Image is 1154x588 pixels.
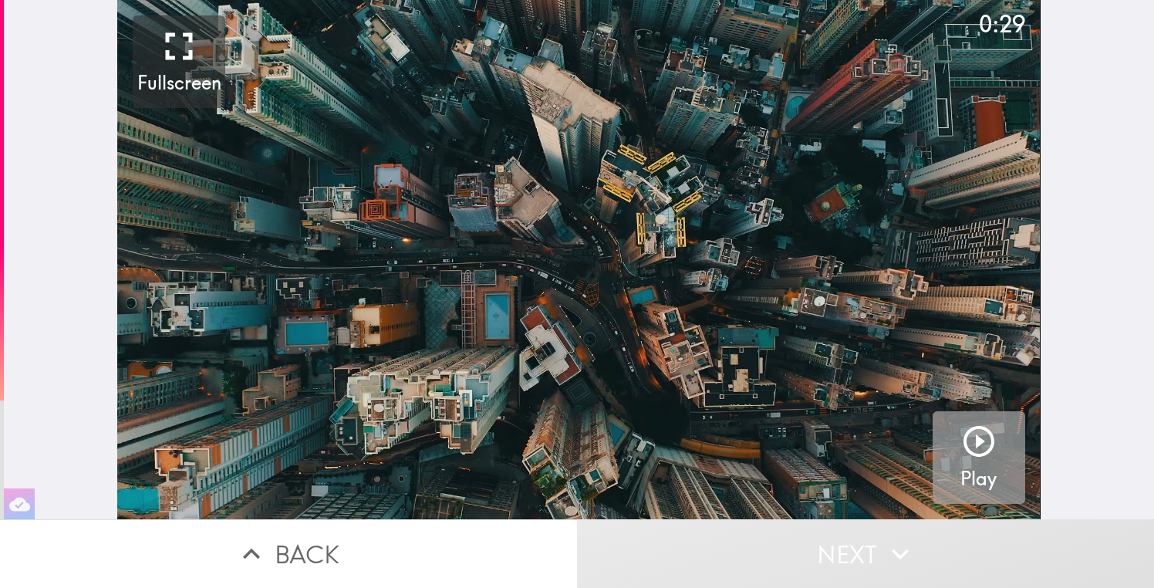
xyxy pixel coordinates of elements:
button: Play [933,411,1025,504]
button: Next [577,519,1154,588]
button: Fullscreen [133,15,225,108]
h5: Play [960,466,997,492]
div: 0:29 [979,8,1025,40]
h5: Fullscreen [137,70,221,96]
